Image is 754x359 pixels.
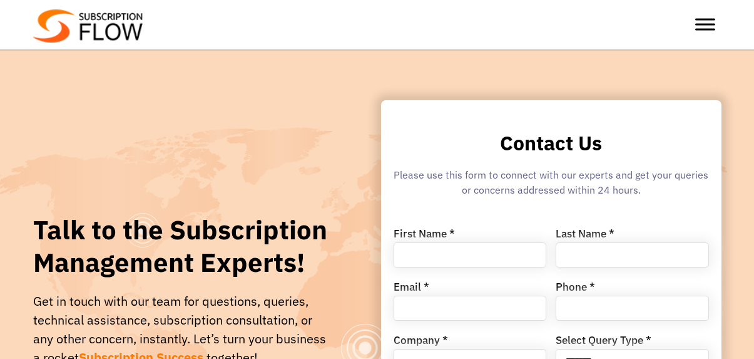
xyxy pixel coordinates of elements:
[695,19,715,31] button: Toggle Menu
[33,9,143,43] img: Subscriptionflow
[394,132,709,155] h2: Contact Us
[33,214,334,279] h1: Talk to the Subscription Management Experts!
[556,229,614,242] label: Last Name *
[394,167,709,204] div: Please use this form to connect with our experts and get your queries or concerns addressed withi...
[394,282,429,296] label: Email *
[394,335,448,349] label: Company *
[556,335,651,349] label: Select Query Type *
[394,229,455,242] label: First Name *
[556,282,595,296] label: Phone *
